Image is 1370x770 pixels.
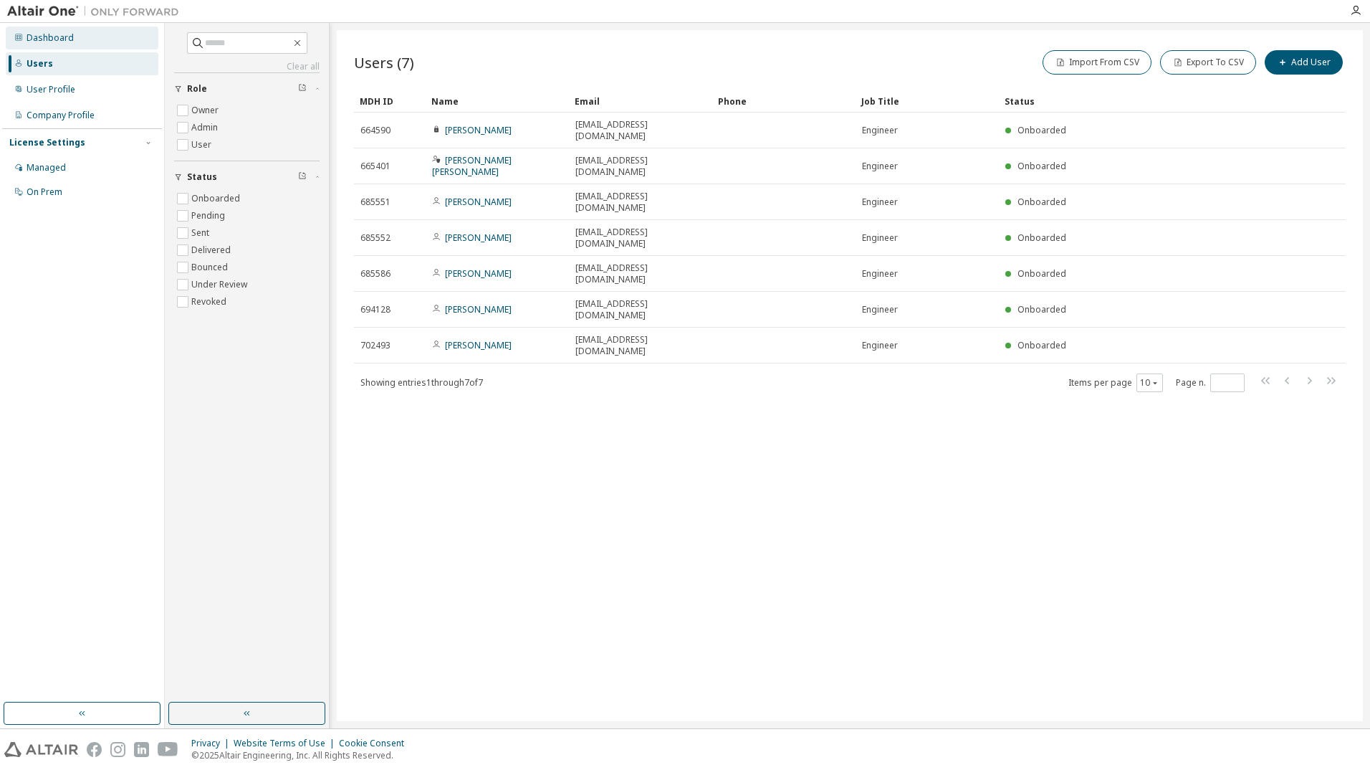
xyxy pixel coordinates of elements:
label: User [191,136,214,153]
a: [PERSON_NAME] [445,196,512,208]
a: [PERSON_NAME] [445,232,512,244]
span: Showing entries 1 through 7 of 7 [360,376,483,389]
div: Dashboard [27,32,74,44]
div: Website Terms of Use [234,738,339,749]
span: [EMAIL_ADDRESS][DOMAIN_NAME] [575,262,706,285]
div: On Prem [27,186,62,198]
span: Engineer [862,125,898,136]
div: Name [431,90,563,113]
div: Privacy [191,738,234,749]
div: Company Profile [27,110,95,121]
span: Engineer [862,196,898,208]
span: Onboarded [1017,339,1066,351]
span: [EMAIL_ADDRESS][DOMAIN_NAME] [575,298,706,321]
button: Status [174,161,320,193]
div: Job Title [861,90,993,113]
span: 664590 [360,125,391,136]
span: Page n. [1176,374,1245,392]
span: [EMAIL_ADDRESS][DOMAIN_NAME] [575,334,706,357]
span: [EMAIL_ADDRESS][DOMAIN_NAME] [575,119,706,142]
span: Onboarded [1017,160,1066,172]
span: Onboarded [1017,267,1066,280]
span: Onboarded [1017,303,1066,315]
label: Owner [191,102,221,119]
span: Onboarded [1017,124,1066,136]
a: [PERSON_NAME] [445,124,512,136]
label: Admin [191,119,221,136]
p: © 2025 Altair Engineering, Inc. All Rights Reserved. [191,749,413,761]
label: Revoked [191,293,229,310]
div: Cookie Consent [339,738,413,749]
span: Engineer [862,268,898,280]
a: [PERSON_NAME] [445,303,512,315]
a: [PERSON_NAME] [445,267,512,280]
span: Role [187,83,207,95]
label: Under Review [191,276,250,293]
button: Export To CSV [1160,50,1256,75]
span: Engineer [862,340,898,351]
div: Users [27,58,53,70]
div: Status [1005,90,1271,113]
img: Altair One [7,4,186,19]
div: Email [575,90,706,113]
img: altair_logo.svg [4,742,78,757]
span: 694128 [360,304,391,315]
span: [EMAIL_ADDRESS][DOMAIN_NAME] [575,191,706,214]
label: Pending [191,207,228,224]
div: Managed [27,162,66,174]
div: Phone [718,90,850,113]
img: youtube.svg [158,742,178,757]
span: 665401 [360,161,391,172]
div: User Profile [27,84,75,95]
button: 10 [1140,377,1159,389]
span: Engineer [862,161,898,172]
span: 702493 [360,340,391,351]
div: License Settings [9,137,85,148]
span: [EMAIL_ADDRESS][DOMAIN_NAME] [575,155,706,178]
span: Clear filter [298,83,307,95]
span: [EMAIL_ADDRESS][DOMAIN_NAME] [575,227,706,249]
button: Add User [1265,50,1343,75]
span: 685586 [360,268,391,280]
div: MDH ID [360,90,420,113]
img: facebook.svg [87,742,102,757]
span: Engineer [862,232,898,244]
span: Onboarded [1017,232,1066,244]
a: Clear all [174,61,320,72]
button: Role [174,73,320,105]
img: instagram.svg [110,742,125,757]
span: Clear filter [298,171,307,183]
span: Users (7) [354,52,414,72]
span: 685552 [360,232,391,244]
img: linkedin.svg [134,742,149,757]
span: Engineer [862,304,898,315]
span: Onboarded [1017,196,1066,208]
label: Onboarded [191,190,243,207]
button: Import From CSV [1043,50,1151,75]
span: Items per page [1068,374,1163,392]
label: Bounced [191,259,231,276]
span: Status [187,171,217,183]
a: [PERSON_NAME] [PERSON_NAME] [432,154,512,178]
label: Delivered [191,242,234,259]
label: Sent [191,224,212,242]
span: 685551 [360,196,391,208]
a: [PERSON_NAME] [445,339,512,351]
